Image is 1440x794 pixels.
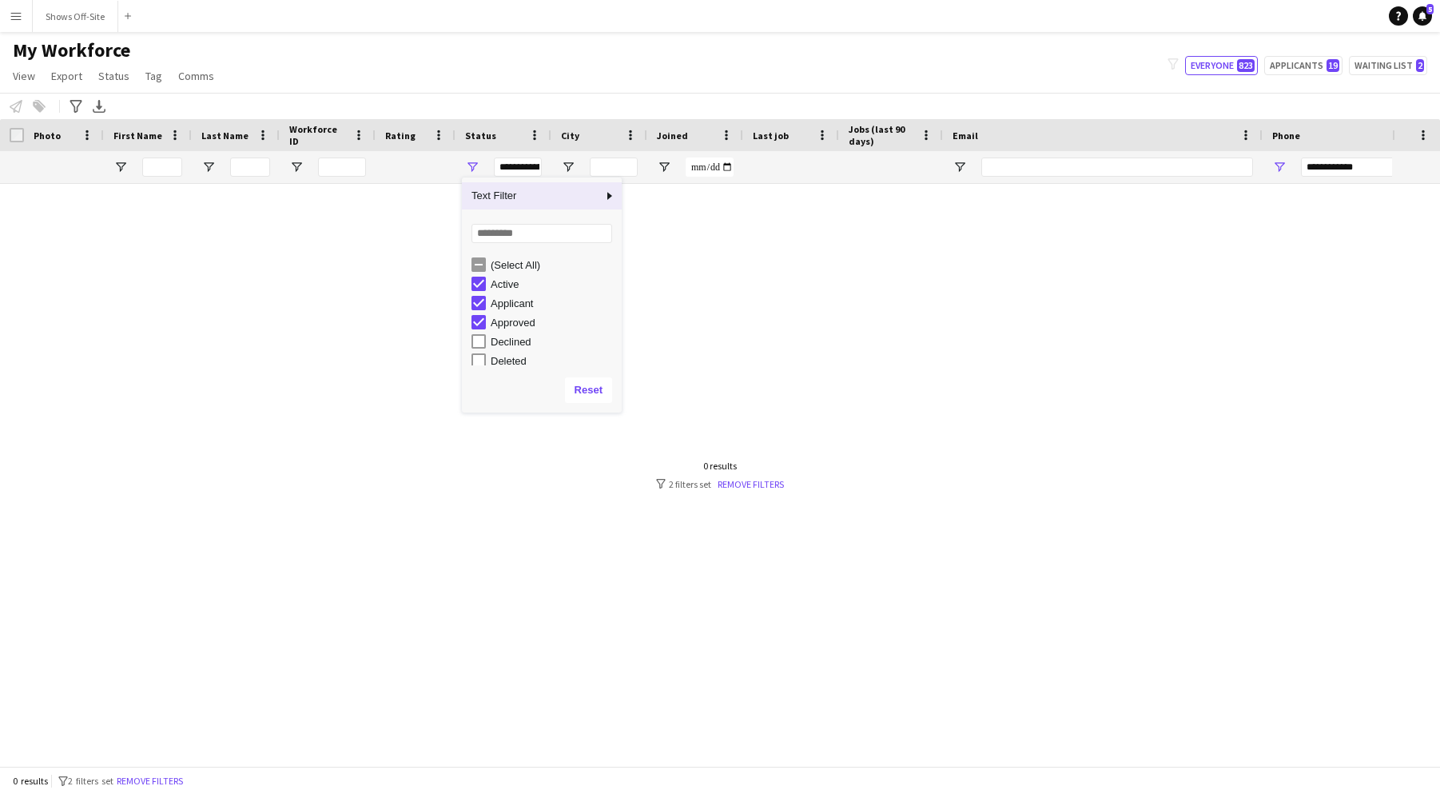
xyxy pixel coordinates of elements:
[385,130,416,142] span: Rating
[68,775,113,787] span: 2 filters set
[753,130,789,142] span: Last job
[113,160,128,174] button: Open Filter Menu
[491,355,617,367] div: Deleted
[465,160,479,174] button: Open Filter Menu
[1272,160,1287,174] button: Open Filter Menu
[90,97,109,116] app-action-btn: Export XLSX
[462,255,622,466] div: Filter List
[172,66,221,86] a: Comms
[561,160,575,174] button: Open Filter Menu
[981,158,1253,177] input: Email Filter Input
[491,259,617,271] div: (Select All)
[51,69,82,83] span: Export
[1413,6,1432,26] a: 5
[98,69,129,83] span: Status
[201,160,216,174] button: Open Filter Menu
[465,130,496,142] span: Status
[657,160,671,174] button: Open Filter Menu
[1185,56,1258,75] button: Everyone823
[10,128,24,142] input: Column with Header Selection
[462,182,603,209] span: Text Filter
[1264,56,1343,75] button: Applicants19
[471,224,612,243] input: Search filter values
[849,123,914,147] span: Jobs (last 90 days)
[6,66,42,86] a: View
[565,377,612,403] button: Reset
[491,297,617,309] div: Applicant
[657,130,688,142] span: Joined
[33,1,118,32] button: Shows Off-Site
[590,158,638,177] input: City Filter Input
[686,158,734,177] input: Joined Filter Input
[13,38,130,62] span: My Workforce
[1426,4,1434,14] span: 5
[718,478,784,490] a: Remove filters
[561,130,579,142] span: City
[953,130,978,142] span: Email
[201,130,249,142] span: Last Name
[66,97,86,116] app-action-btn: Advanced filters
[1237,59,1255,72] span: 823
[491,336,617,348] div: Declined
[289,160,304,174] button: Open Filter Menu
[289,123,347,147] span: Workforce ID
[142,158,182,177] input: First Name Filter Input
[491,317,617,329] div: Approved
[318,158,366,177] input: Workforce ID Filter Input
[1327,59,1339,72] span: 19
[462,178,622,413] div: Column Filter
[113,130,162,142] span: First Name
[1416,59,1424,72] span: 2
[92,66,136,86] a: Status
[1349,56,1427,75] button: Waiting list2
[45,66,89,86] a: Export
[13,69,35,83] span: View
[656,460,784,472] div: 0 results
[953,160,967,174] button: Open Filter Menu
[34,130,61,142] span: Photo
[178,69,214,83] span: Comms
[139,66,169,86] a: Tag
[1272,130,1300,142] span: Phone
[145,69,162,83] span: Tag
[113,772,186,790] button: Remove filters
[230,158,270,177] input: Last Name Filter Input
[656,478,784,490] div: 2 filters set
[491,278,617,290] div: Active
